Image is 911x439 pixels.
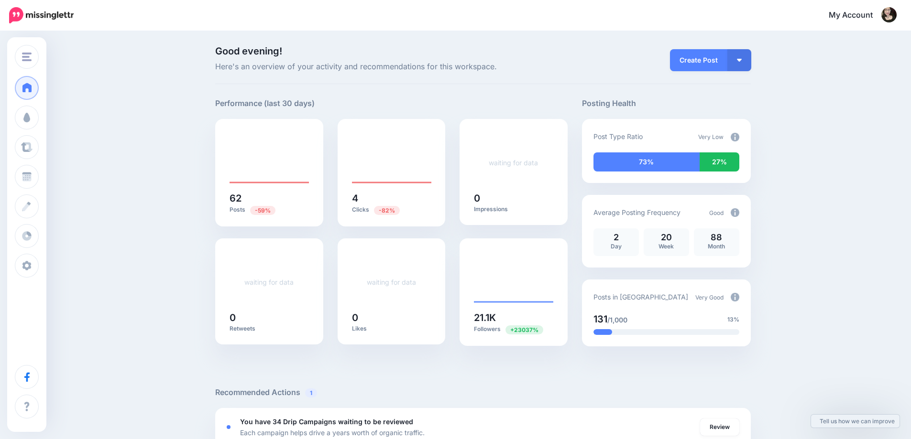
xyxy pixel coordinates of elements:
[244,278,294,286] a: waiting for data
[670,49,727,71] a: Create Post
[819,4,897,27] a: My Account
[230,313,309,322] h5: 0
[215,61,568,73] span: Here's an overview of your activity and recommendations for this workspace.
[352,205,431,214] p: Clicks
[227,425,230,429] div: <div class='status-dot small red margin-right'></div>Error
[593,313,607,325] span: 131
[593,152,700,171] div: 73% of your posts in the last 30 days have been from Drip Campaigns
[700,152,739,171] div: 27% of your posts in the last 30 days were manually created (i.e. were not from Drip Campaigns or...
[22,53,32,61] img: menu.png
[727,315,739,324] span: 13%
[240,418,413,426] b: You have 34 Drip Campaigns waiting to be reviewed
[611,243,622,250] span: Day
[731,208,739,217] img: info-circle-grey.png
[474,325,553,334] p: Followers
[811,415,900,428] a: Tell us how we can improve
[352,193,431,203] h5: 4
[367,278,416,286] a: waiting for data
[700,418,739,436] a: Review
[709,209,724,216] span: Good
[698,133,724,140] span: Very Low
[699,233,735,242] p: 88
[474,313,553,322] h5: 21.1K
[505,325,543,334] span: Previous period: 91
[593,291,688,302] p: Posts in [GEOGRAPHIC_DATA]
[593,131,643,142] p: Post Type Ratio
[607,316,627,324] span: /1,000
[474,193,553,203] h5: 0
[352,325,431,332] p: Likes
[474,205,553,213] p: Impressions
[240,427,425,438] p: Each campaign helps drive a years worth of organic traffic.
[598,233,634,242] p: 2
[648,233,684,242] p: 20
[230,193,309,203] h5: 62
[305,388,317,397] span: 1
[230,325,309,332] p: Retweets
[374,206,400,215] span: Previous period: 22
[659,243,674,250] span: Week
[215,97,315,109] h5: Performance (last 30 days)
[731,133,739,141] img: info-circle-grey.png
[215,386,751,398] h5: Recommended Actions
[695,294,724,301] span: Very Good
[582,97,751,109] h5: Posting Health
[230,205,309,214] p: Posts
[731,293,739,301] img: info-circle-grey.png
[352,313,431,322] h5: 0
[9,7,74,23] img: Missinglettr
[215,45,282,57] span: Good evening!
[708,243,725,250] span: Month
[250,206,275,215] span: Previous period: 151
[593,207,681,218] p: Average Posting Frequency
[737,59,742,62] img: arrow-down-white.png
[593,329,613,335] div: 13% of your posts in the last 30 days have been from Drip Campaigns
[489,159,538,167] a: waiting for data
